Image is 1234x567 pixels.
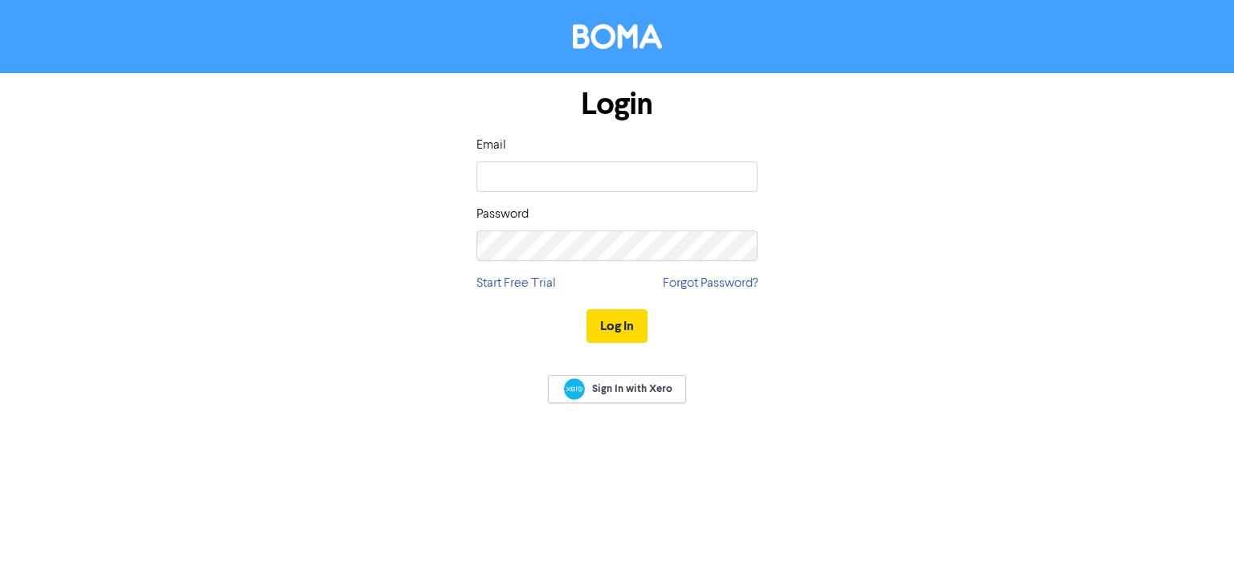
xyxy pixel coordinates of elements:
[592,381,672,396] span: Sign In with Xero
[663,274,758,293] a: Forgot Password?
[476,136,506,155] label: Email
[476,205,529,224] label: Password
[476,86,758,123] h1: Login
[586,309,648,343] button: Log In
[564,378,585,400] img: Xero logo
[573,24,662,49] img: BOMA Logo
[476,274,556,293] a: Start Free Trial
[548,375,686,403] a: Sign In with Xero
